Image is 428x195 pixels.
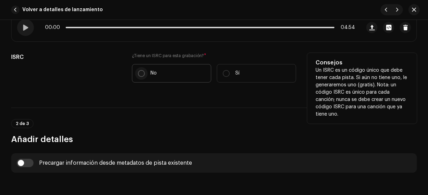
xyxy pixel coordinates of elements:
[316,58,408,67] h5: Consejos
[11,134,417,145] h3: Añadir detalles
[337,25,355,30] span: 04:54
[316,67,408,118] p: Un ISRC es un código único que debe tener cada pista. Si aún no tiene uno, le generaremos uno (gr...
[132,53,296,58] label: ¿Tiene un ISRC para esta grabación?
[11,53,121,61] h5: ISRC
[39,160,192,166] div: Precargar información desde metadatos de pista existente
[235,70,239,77] p: Sí
[150,70,157,77] p: No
